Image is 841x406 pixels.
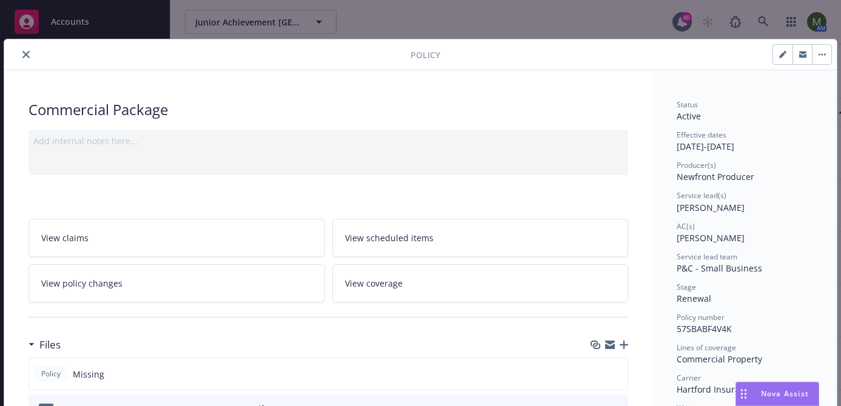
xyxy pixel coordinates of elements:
[677,262,762,274] span: P&C - Small Business
[39,368,63,379] span: Policy
[28,337,61,353] div: Files
[28,264,325,302] a: View policy changes
[410,48,440,61] span: Policy
[677,384,782,395] span: Hartford Insurance Group
[677,282,696,292] span: Stage
[41,231,89,244] span: View claims
[677,202,745,213] span: [PERSON_NAME]
[677,323,732,334] span: 57SBABF4V4K
[345,277,403,290] span: View coverage
[19,47,33,62] button: close
[39,337,61,353] h3: Files
[677,221,695,231] span: AC(s)
[677,342,736,353] span: Lines of coverage
[735,382,819,406] button: Nova Assist
[736,382,751,405] div: Drag to move
[677,353,762,365] span: Commercial Property
[677,190,726,201] span: Service lead(s)
[761,388,809,399] span: Nova Assist
[332,219,629,257] a: View scheduled items
[28,219,325,257] a: View claims
[677,251,737,262] span: Service lead team
[28,99,628,120] div: Commercial Package
[677,160,716,170] span: Producer(s)
[677,130,726,140] span: Effective dates
[677,110,701,122] span: Active
[677,171,754,182] span: Newfront Producer
[677,312,725,322] span: Policy number
[332,264,629,302] a: View coverage
[345,231,434,244] span: View scheduled items
[677,232,745,244] span: [PERSON_NAME]
[33,135,623,147] div: Add internal notes here...
[677,373,701,383] span: Carrier
[677,293,711,304] span: Renewal
[73,368,104,381] span: Missing
[41,277,122,290] span: View policy changes
[677,99,698,110] span: Status
[677,130,813,153] div: [DATE] - [DATE]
